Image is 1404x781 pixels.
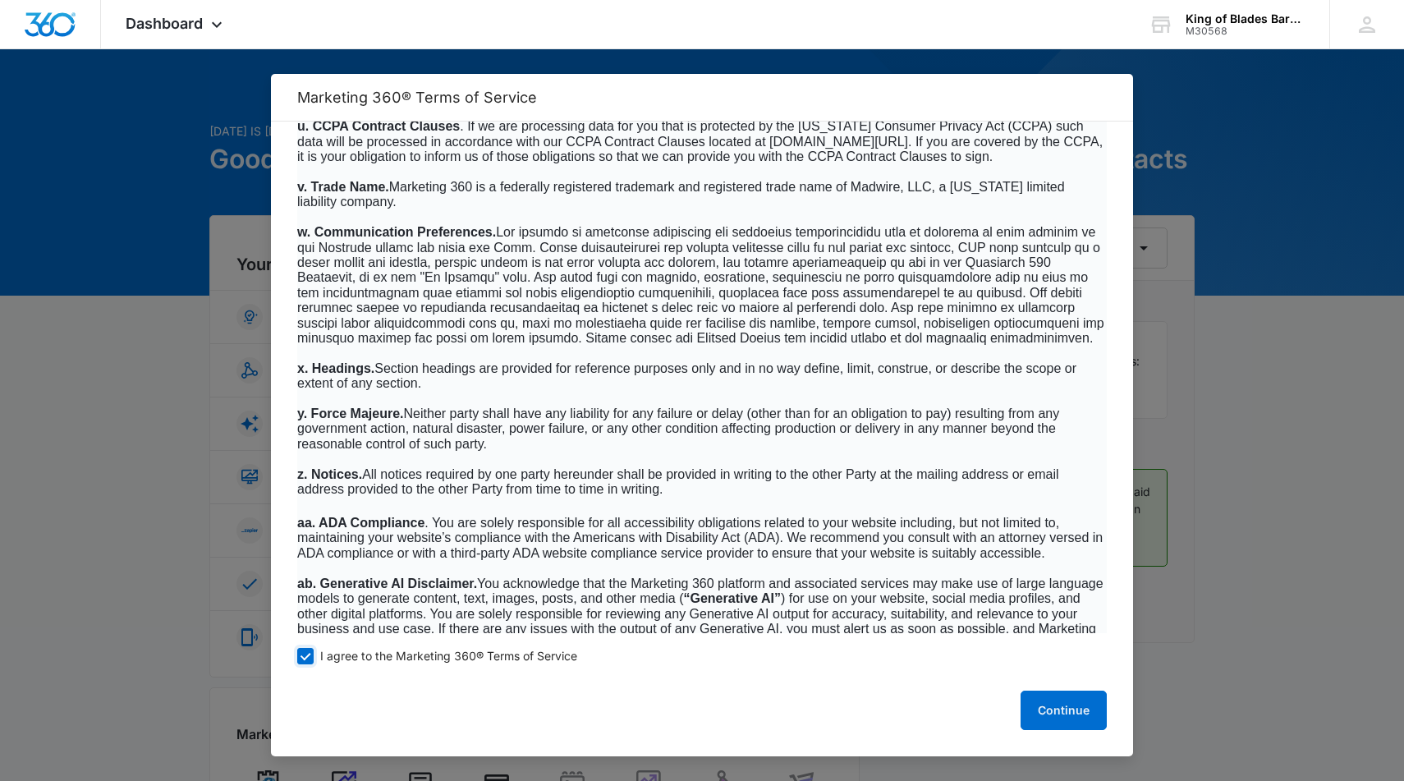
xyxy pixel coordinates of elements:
span: All notices required by one party hereunder shall be provided in writing to the other Party at th... [297,467,1059,496]
span: ab. Generative AI Disclaimer. [297,577,477,590]
span: . If we are processing data for you that is protected by the [US_STATE] Consumer Privacy Act (CCP... [297,119,1103,163]
span: Section headings are provided for reference purposes only and in no way define, limit, construe, ... [297,361,1076,390]
span: w. Communication Preferences. [297,225,496,239]
button: Continue [1021,691,1107,730]
div: account id [1186,25,1305,37]
span: I agree to the Marketing 360® Terms of Service [320,649,577,664]
span: Neither party shall have any liability for any failure or delay (other than for an obligation to ... [297,407,1059,451]
div: account name [1186,12,1305,25]
span: z. Notices. [297,467,362,481]
h2: Marketing 360® Terms of Service [297,89,1107,106]
span: Lor ipsumdo si ametconse adipiscing eli seddoeius temporincididu utla et dolorema al enim adminim... [297,225,1104,345]
span: v. Trade Name. [297,180,389,194]
span: . You are solely responsible for all accessibility obligations related to your website including,... [297,516,1103,560]
span: aa. ADA Compliance [297,516,424,530]
span: x. Headings. [297,361,374,375]
span: y. Force Majeure. [297,407,404,420]
span: Marketing 360 is a federally registered trademark and registered trade name of Madwire, LLC, a [U... [297,180,1065,209]
b: “Generative AI” [683,591,781,605]
span: You acknowledge that the Marketing 360 platform and associated services may make use of large lan... [297,577,1103,681]
span: Dashboard [126,15,203,32]
span: u. CCPA Contract Clauses [297,119,460,133]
